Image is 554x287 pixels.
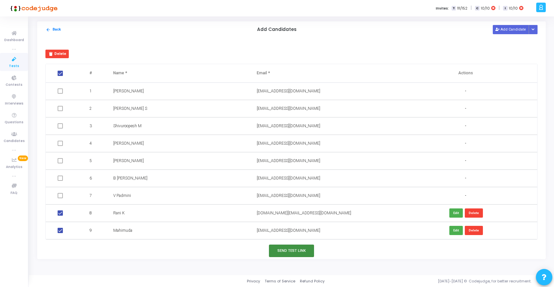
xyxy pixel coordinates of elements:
[113,89,144,93] span: [PERSON_NAME]
[250,64,394,83] th: Email *
[394,64,537,83] th: Actions
[493,25,529,34] button: Add Candidate
[45,50,69,58] button: Delete
[113,141,144,146] span: [PERSON_NAME]
[475,6,479,11] span: C
[465,141,466,146] span: -
[257,106,320,111] span: [EMAIL_ADDRESS][DOMAIN_NAME]
[325,278,546,284] div: [DATE]-[DATE] © Codejudge, for better recruitment.
[11,190,17,196] span: FAQ
[247,278,260,284] a: Privacy
[113,211,125,215] span: Rani K
[265,278,295,284] a: Terms of Service
[5,101,23,107] span: Interviews
[503,6,507,11] span: I
[436,6,449,11] label: Invites:
[465,226,483,235] button: Delete
[257,158,320,163] span: [EMAIL_ADDRESS][DOMAIN_NAME]
[449,208,463,217] button: Edit
[465,193,466,199] span: -
[90,88,92,94] span: 1
[269,245,314,257] button: Send Test Link
[529,25,538,34] div: Button group with nested dropdown
[257,211,351,215] span: [DOMAIN_NAME][EMAIL_ADDRESS][DOMAIN_NAME]
[76,64,107,83] th: #
[113,176,147,180] span: B [PERSON_NAME]
[300,278,325,284] a: Refund Policy
[257,27,297,33] h5: Add Candidates
[107,64,250,83] th: Name *
[465,176,466,181] span: -
[449,226,463,235] button: Edit
[90,210,92,216] span: 8
[113,124,142,128] span: Shivuroopesh M
[18,155,28,161] span: New
[465,208,483,217] button: Delete
[113,106,147,111] span: [PERSON_NAME] S
[457,6,467,11] span: 111/152
[481,6,490,11] span: 10/10
[257,141,320,146] span: [EMAIL_ADDRESS][DOMAIN_NAME]
[257,228,320,233] span: [EMAIL_ADDRESS][DOMAIN_NAME]
[113,158,144,163] span: [PERSON_NAME]
[452,6,456,11] span: T
[45,27,61,33] button: Back
[4,138,25,144] span: Candidates
[90,158,92,164] span: 5
[465,88,466,94] span: -
[5,120,23,125] span: Questions
[90,123,92,129] span: 3
[509,6,518,11] span: 10/10
[465,106,466,111] span: -
[4,37,24,43] span: Dashboard
[257,176,320,180] span: [EMAIL_ADDRESS][DOMAIN_NAME]
[46,27,51,32] mat-icon: arrow_back
[257,124,320,128] span: [EMAIL_ADDRESS][DOMAIN_NAME]
[90,106,92,111] span: 2
[499,5,500,12] span: |
[113,193,131,198] span: V Padmini
[113,228,132,233] span: Mahimuda
[9,63,19,69] span: Tests
[6,164,22,170] span: Analytics
[90,140,92,146] span: 4
[471,5,472,12] span: |
[90,227,92,233] span: 9
[90,175,92,181] span: 6
[8,2,58,15] img: logo
[465,158,466,164] span: -
[465,123,466,129] span: -
[257,193,320,198] span: [EMAIL_ADDRESS][DOMAIN_NAME]
[6,82,22,88] span: Contests
[90,193,92,199] span: 7
[257,89,320,93] span: [EMAIL_ADDRESS][DOMAIN_NAME]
